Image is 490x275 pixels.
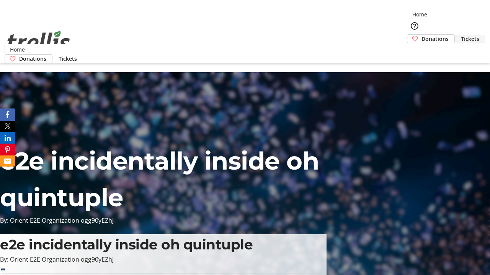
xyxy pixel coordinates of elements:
[5,45,29,53] a: Home
[10,45,25,53] span: Home
[19,55,46,63] span: Donations
[407,43,422,58] button: Cart
[421,35,449,43] span: Donations
[5,22,73,60] img: Orient E2E Organization ogg90yEZhJ's Logo
[461,35,479,43] span: Tickets
[455,35,485,43] a: Tickets
[407,10,432,18] a: Home
[407,18,422,34] button: Help
[412,10,427,18] span: Home
[407,34,455,43] a: Donations
[5,54,52,63] a: Donations
[59,55,77,63] span: Tickets
[52,55,83,63] a: Tickets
